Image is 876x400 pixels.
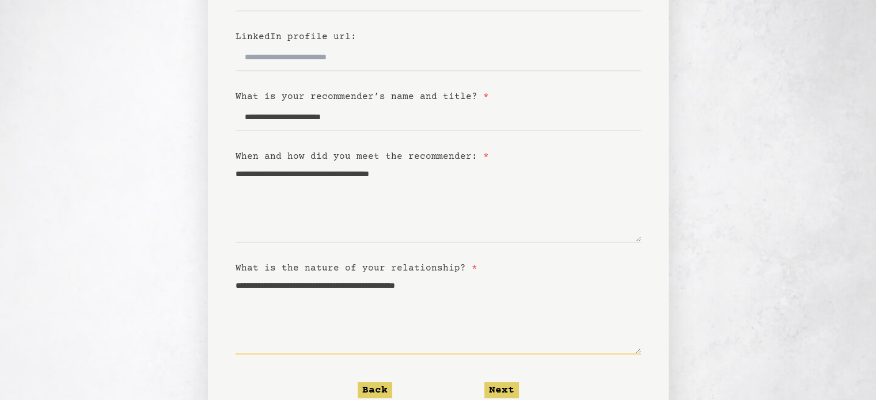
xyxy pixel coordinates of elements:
button: Next [484,382,519,398]
label: LinkedIn profile url: [236,32,357,42]
label: What is your recommender’s name and title? [236,92,489,102]
button: Back [358,382,392,398]
label: What is the nature of your relationship? [236,263,477,273]
label: When and how did you meet the recommender: [236,151,489,162]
